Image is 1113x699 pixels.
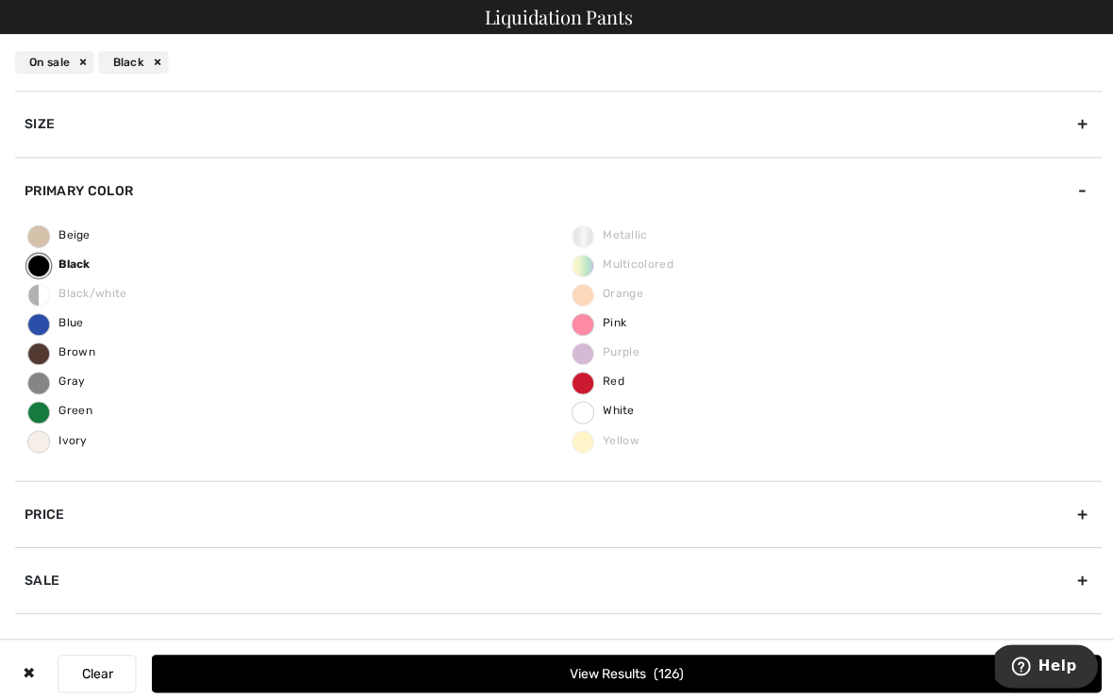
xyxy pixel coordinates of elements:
[28,403,92,416] span: Green
[28,227,91,241] span: Beige
[571,315,624,328] span: Pink
[991,642,1094,690] iframe: Opens a widget where you can find more information
[28,315,83,328] span: Blue
[15,545,1098,611] div: Sale
[58,653,136,691] button: Clear
[571,227,645,241] span: Metallic
[15,611,1098,677] div: Brand
[652,664,682,680] span: 126
[571,432,638,445] span: Yellow
[98,51,168,74] div: Black
[571,374,623,387] span: Red
[15,91,1098,157] div: Size
[15,51,93,74] div: On sale
[28,432,88,445] span: Ivory
[571,257,672,270] span: Multicolored
[15,479,1098,545] div: Price
[571,286,641,299] span: Orange
[28,257,91,270] span: Black
[28,286,126,299] span: Black/white
[15,653,42,691] div: ✖
[28,344,95,358] span: Brown
[571,344,638,358] span: Purple
[151,653,1098,691] button: View Results126
[571,403,633,416] span: White
[28,374,85,387] span: Gray
[15,157,1098,223] div: Primary Color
